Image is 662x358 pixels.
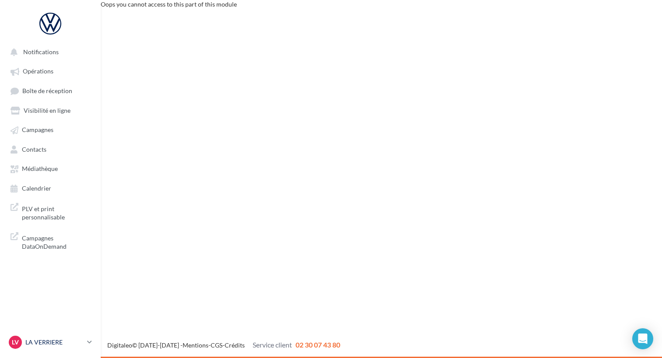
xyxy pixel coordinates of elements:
[22,184,51,192] span: Calendrier
[25,338,84,347] p: LA VERRIERE
[107,341,340,349] span: © [DATE]-[DATE] - - -
[5,102,95,118] a: Visibilité en ligne
[23,68,53,75] span: Opérations
[23,48,59,56] span: Notifications
[22,203,90,222] span: PLV et print personnalisable
[5,199,95,225] a: PLV et print personnalisable
[7,334,94,351] a: LV LA VERRIERE
[5,180,95,196] a: Calendrier
[253,341,292,349] span: Service client
[22,232,90,251] span: Campagnes DataOnDemand
[107,341,132,349] a: Digitaleo
[22,87,72,94] span: Boîte de réception
[5,122,95,137] a: Campagnes
[5,141,95,157] a: Contacts
[5,229,95,254] a: Campagnes DataOnDemand
[22,126,53,134] span: Campagnes
[5,63,95,79] a: Opérations
[211,341,222,349] a: CGS
[632,328,653,349] div: Open Intercom Messenger
[225,341,245,349] a: Crédits
[12,338,19,347] span: LV
[5,83,95,99] a: Boîte de réception
[22,165,58,173] span: Médiathèque
[24,107,70,114] span: Visibilité en ligne
[5,160,95,176] a: Médiathèque
[5,44,92,59] button: Notifications
[22,146,46,153] span: Contacts
[101,0,237,8] span: Oops you cannot access to this part of this module
[296,341,340,349] span: 02 30 07 43 80
[183,341,208,349] a: Mentions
